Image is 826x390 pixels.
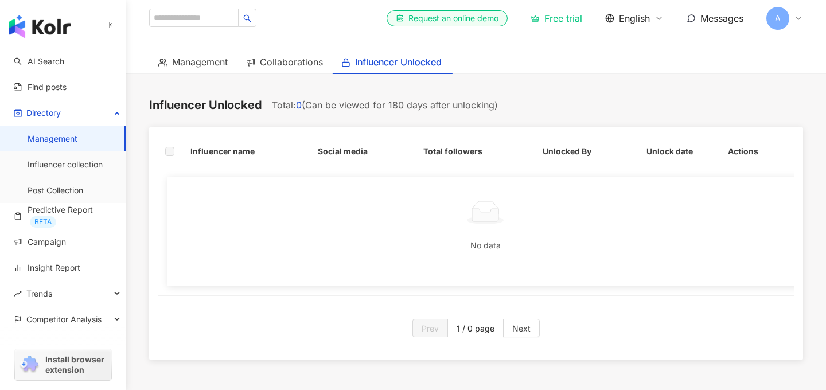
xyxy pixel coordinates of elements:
a: Request an online demo [387,10,508,26]
a: Free trial [531,13,582,24]
span: A [775,12,781,25]
th: Influencer name [181,136,309,167]
img: chrome extension [18,356,40,374]
div: No data [190,239,780,252]
span: 0 [296,99,302,111]
a: Post Collection [28,185,83,196]
a: Predictive ReportBETA [14,204,116,228]
span: English [619,12,650,25]
img: logo [9,15,71,38]
th: Actions [719,136,794,167]
span: Competitor Analysis [26,306,102,332]
span: Messages [700,13,743,24]
th: Unlocked By [533,136,637,167]
span: Next [512,319,531,338]
a: Insight Report [14,262,80,274]
span: Management [172,55,228,69]
a: Campaign [14,236,66,248]
div: Request an online demo [396,13,498,24]
a: Find posts [14,81,67,93]
span: Directory [26,100,61,126]
th: Total followers [414,136,533,167]
button: Prev [412,319,448,337]
a: chrome extensionInstall browser extension [15,349,111,380]
button: 1 / 0 page [447,319,504,337]
th: Social media [309,136,414,167]
button: Next [503,319,540,337]
span: Trends [26,280,52,306]
th: Unlock date [637,136,737,167]
span: Influencer Unlocked [355,55,442,69]
a: searchAI Search [14,56,64,67]
span: Collaborations [260,55,323,69]
div: Total: (Can be viewed for 180 days after unlocking) [272,97,498,113]
a: Influencer collection [28,159,103,170]
span: Install browser extension [45,354,108,375]
span: rise [14,290,22,298]
span: search [243,14,251,22]
a: Management [28,133,77,145]
div: Influencer Unlocked [149,97,262,113]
